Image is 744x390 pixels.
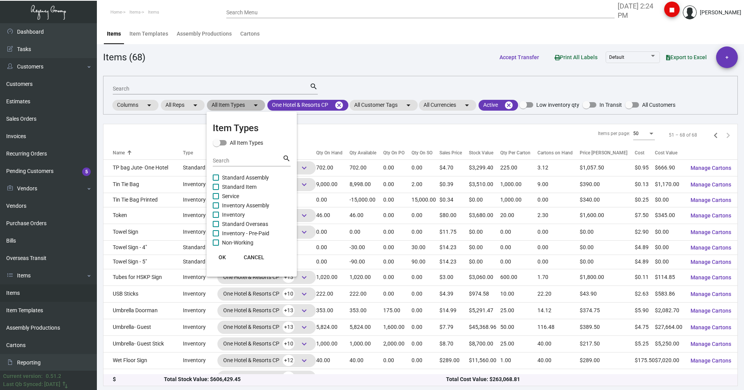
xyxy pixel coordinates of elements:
button: OK [210,250,234,264]
span: Inventory Assembly [222,201,269,210]
button: CANCEL [238,250,270,264]
span: Standard Item [222,182,257,192]
span: Inventory - Pre-Paid [222,229,269,238]
span: All Item Types [230,138,263,147]
div: Current version: [3,372,43,380]
span: OK [219,254,226,260]
mat-icon: search [282,154,291,163]
span: Standard Overseas [222,219,268,229]
span: Inventory [222,210,245,219]
span: Non-Working [222,238,253,247]
mat-card-title: Item Types [213,121,291,135]
div: Last Qb Synced: [DATE] [3,380,60,388]
div: 0.51.2 [46,372,61,380]
span: CANCEL [244,254,264,260]
span: Service [222,192,239,201]
span: Standard Assembly [222,173,269,182]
